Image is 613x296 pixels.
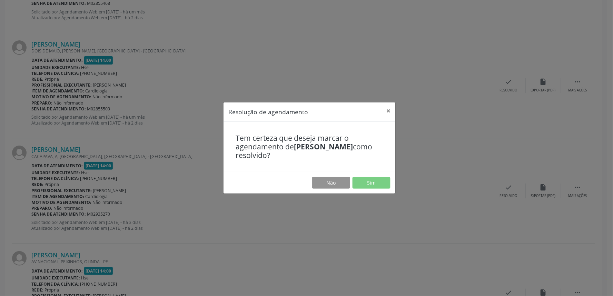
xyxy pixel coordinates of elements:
button: Sim [353,177,390,189]
b: [PERSON_NAME] [294,142,353,151]
button: Close [382,102,395,119]
h5: Resolução de agendamento [228,107,308,116]
h4: Tem certeza que deseja marcar o agendamento de como resolvido? [236,134,383,160]
button: Não [312,177,350,189]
